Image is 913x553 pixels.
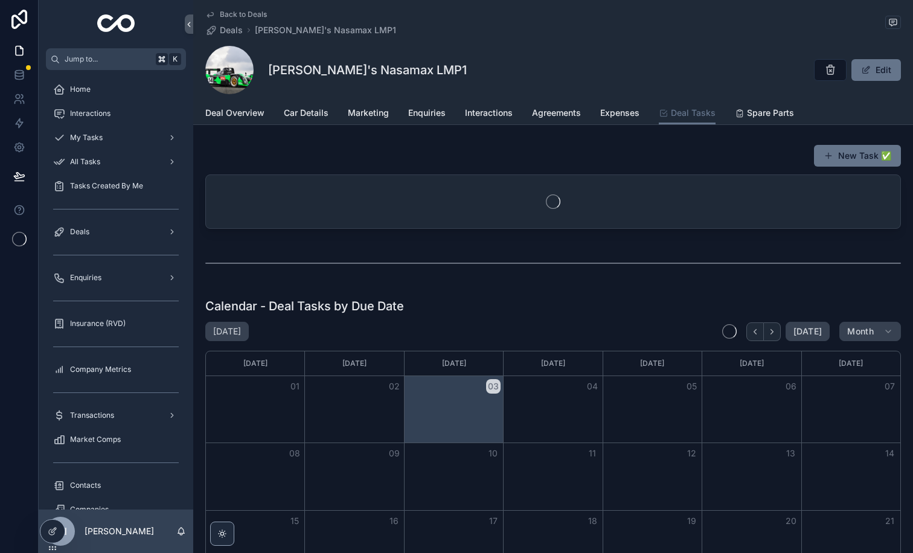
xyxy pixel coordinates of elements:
[585,514,600,528] button: 18
[814,145,901,167] button: New Task ✅
[213,325,241,337] h2: [DATE]
[205,10,267,19] a: Back to Deals
[255,24,396,36] a: [PERSON_NAME]'s Nasamax LMP1
[268,62,467,78] h1: [PERSON_NAME]'s Nasamax LMP1
[348,102,389,126] a: Marketing
[784,446,798,461] button: 13
[97,14,135,34] img: App logo
[684,446,699,461] button: 12
[839,322,901,341] button: Month
[659,102,716,125] a: Deal Tasks
[406,351,501,376] div: [DATE]
[70,85,91,94] span: Home
[205,102,264,126] a: Deal Overview
[735,102,794,126] a: Spare Parts
[46,78,186,100] a: Home
[70,319,126,328] span: Insurance (RVD)
[847,326,874,337] span: Month
[387,446,402,461] button: 09
[46,359,186,380] a: Company Metrics
[46,175,186,197] a: Tasks Created By Me
[46,267,186,289] a: Enquiries
[505,351,600,376] div: [DATE]
[486,379,501,394] button: 03
[883,446,897,461] button: 14
[764,322,781,341] button: Next
[746,322,764,341] button: Back
[486,446,501,461] button: 10
[883,514,897,528] button: 21
[46,127,186,149] a: My Tasks
[170,54,180,64] span: K
[70,157,100,167] span: All Tasks
[307,351,402,376] div: [DATE]
[46,404,186,426] a: Transactions
[46,151,186,173] a: All Tasks
[70,505,109,514] span: Companies
[205,298,404,315] h1: Calendar - Deal Tasks by Due Date
[600,102,639,126] a: Expenses
[46,103,186,124] a: Interactions
[39,70,193,510] div: scrollable content
[784,379,798,394] button: 06
[205,24,243,36] a: Deals
[70,481,101,490] span: Contacts
[704,351,799,376] div: [DATE]
[786,322,830,341] button: [DATE]
[348,107,389,119] span: Marketing
[46,313,186,334] a: Insurance (RVD)
[70,227,89,237] span: Deals
[804,351,899,376] div: [DATE]
[671,107,716,119] span: Deal Tasks
[46,499,186,520] a: Companies
[65,54,151,64] span: Jump to...
[46,221,186,243] a: Deals
[387,514,402,528] button: 16
[70,181,143,191] span: Tasks Created By Me
[287,514,302,528] button: 15
[600,107,639,119] span: Expenses
[784,514,798,528] button: 20
[70,365,131,374] span: Company Metrics
[585,446,600,461] button: 11
[465,107,513,119] span: Interactions
[46,429,186,450] a: Market Comps
[46,475,186,496] a: Contacts
[70,411,114,420] span: Transactions
[284,107,328,119] span: Car Details
[287,379,302,394] button: 01
[585,379,600,394] button: 04
[532,102,581,126] a: Agreements
[284,102,328,126] a: Car Details
[465,102,513,126] a: Interactions
[287,446,302,461] button: 08
[793,326,822,337] span: [DATE]
[208,351,303,376] div: [DATE]
[205,107,264,119] span: Deal Overview
[85,525,154,537] p: [PERSON_NAME]
[605,351,700,376] div: [DATE]
[883,379,897,394] button: 07
[220,24,243,36] span: Deals
[851,59,901,81] button: Edit
[387,379,402,394] button: 02
[70,435,121,444] span: Market Comps
[532,107,581,119] span: Agreements
[684,379,699,394] button: 05
[747,107,794,119] span: Spare Parts
[684,514,699,528] button: 19
[46,48,186,70] button: Jump to...K
[70,109,111,118] span: Interactions
[70,273,101,283] span: Enquiries
[408,102,446,126] a: Enquiries
[408,107,446,119] span: Enquiries
[70,133,103,142] span: My Tasks
[220,10,267,19] span: Back to Deals
[486,514,501,528] button: 17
